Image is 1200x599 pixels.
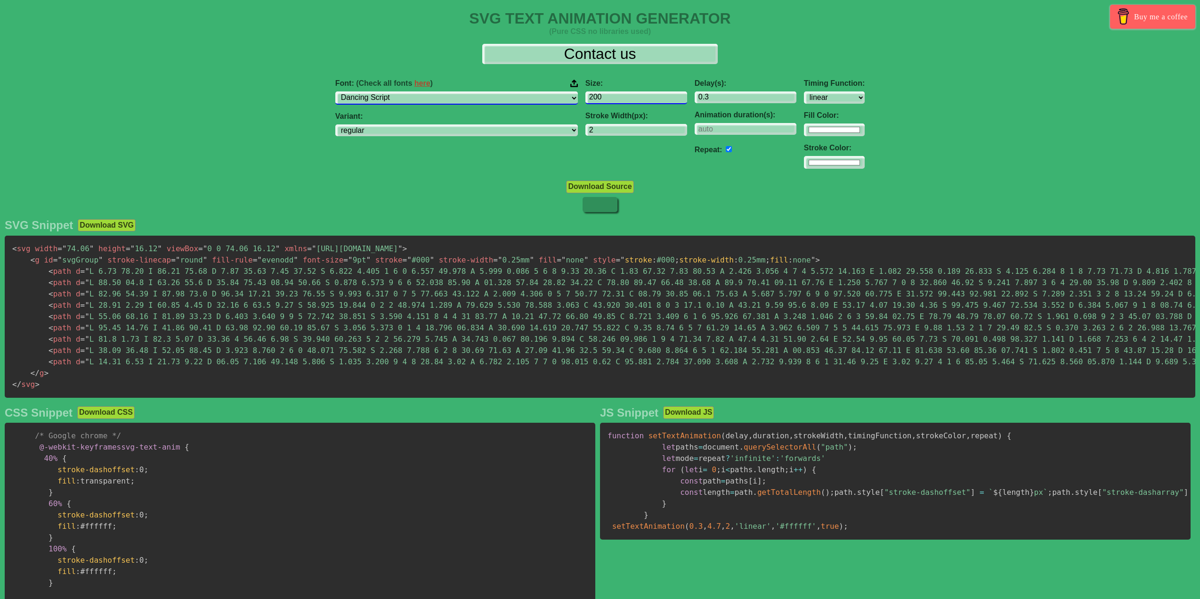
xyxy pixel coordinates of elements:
span: fill [57,522,76,531]
span: fill [57,476,76,485]
span: (Check all fonts ) [356,79,433,87]
span: : [76,567,81,576]
span: " [85,278,89,287]
span: ; [765,255,770,264]
label: Delay(s): [695,79,796,88]
span: 0 0 74.06 16.12 [198,244,280,253]
span: stroke-dashoffset [57,556,135,565]
span: svgGroup [53,255,103,264]
span: " [85,289,89,298]
span: g [31,369,44,377]
span: , [911,431,916,440]
span: " [348,255,353,264]
span: fill [770,255,788,264]
span: < [12,244,17,253]
button: Download Source [566,181,633,193]
span: = [198,244,203,253]
span: ; [716,465,721,474]
span: { [185,443,189,451]
span: d [76,278,81,287]
span: height [98,244,126,253]
span: " [561,255,566,264]
span: ) [803,465,807,474]
span: = [81,312,85,321]
span: 100% [49,544,67,553]
label: Animation duration(s): [695,111,796,119]
span: < [49,278,53,287]
span: ( [821,488,826,497]
span: d [76,346,81,355]
span: ] [757,476,762,485]
span: = [126,244,130,253]
span: " [89,244,94,253]
span: < [49,323,53,332]
span: [URL][DOMAIN_NAME] [307,244,402,253]
span: " [85,357,89,366]
span: = [81,357,85,366]
span: path [49,335,71,344]
span: viewBox [167,244,198,253]
span: svg [12,244,31,253]
span: px [1034,488,1043,497]
span: = [980,488,984,497]
span: d [76,289,81,298]
h2: SVG Snippet [5,219,73,232]
span: setTextAnimation [649,431,721,440]
span: ; [130,476,135,485]
span: none [557,255,588,264]
h2: CSS Snippet [5,406,73,419]
span: path [49,289,71,298]
span: = [53,255,58,264]
span: : [135,556,139,565]
span: 9pt [343,255,371,264]
span: d [76,301,81,310]
span: : [775,454,780,463]
span: { [812,465,817,474]
span: = [721,476,726,485]
span: d [76,267,81,276]
span: 0 [712,465,717,474]
span: ] [1184,488,1189,497]
span: = [81,346,85,355]
span: < [31,255,35,264]
span: path [49,323,71,332]
span: 40% [44,454,57,463]
span: " [257,255,262,264]
span: stroke-width [679,255,734,264]
span: let [662,454,676,463]
a: Buy me a coffee [1110,5,1195,29]
span: = [307,244,312,253]
span: < [49,335,53,344]
span: " [293,255,298,264]
span: getTotalLength [757,488,821,497]
button: Download JS [663,406,714,418]
span: ; [144,510,148,519]
span: Buy me a coffee [1134,8,1188,25]
span: ) [825,488,830,497]
span: svg-text-anim [40,443,180,451]
span: 'infinite' [730,454,775,463]
span: 60% [49,499,62,508]
span: d [76,323,81,332]
span: < [49,357,53,366]
span: = [81,289,85,298]
span: xmlns [284,244,307,253]
span: . [739,443,744,451]
span: ) [848,443,853,451]
span: " [176,255,180,264]
span: " [85,301,89,310]
a: here [414,79,430,87]
span: '#ffffff' [775,522,816,531]
span: ` [989,488,993,497]
span: "stroke-dasharray" [1102,488,1184,497]
span: stroke [375,255,403,264]
h2: JS Snippet [600,406,658,419]
span: < [49,301,53,310]
button: Download CSS [77,406,135,418]
span: " [366,255,371,264]
span: let [685,465,698,474]
span: stroke-linecap [107,255,171,264]
span: < [49,289,53,298]
span: , [703,522,707,531]
span: path [49,278,71,287]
